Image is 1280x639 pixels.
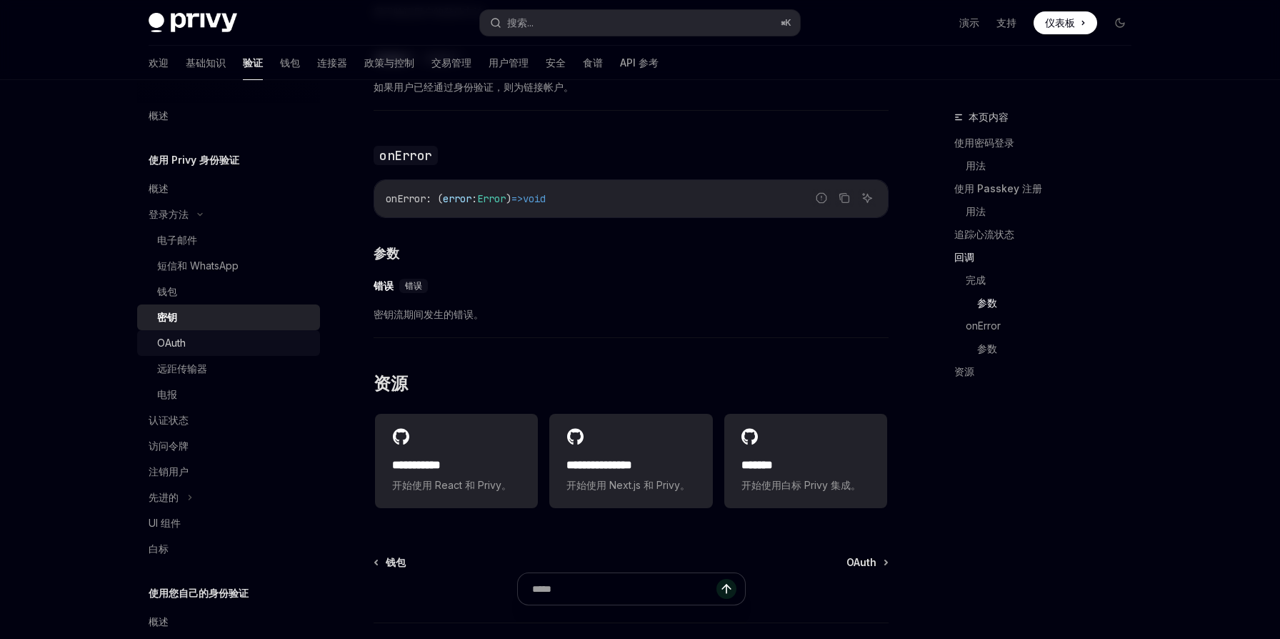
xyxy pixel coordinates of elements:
[977,292,1143,314] a: 参数
[137,227,320,253] a: 电子邮件
[966,314,1143,337] a: onError
[583,56,603,69] font: 食谱
[280,46,300,80] a: 钱包
[954,132,1143,154] a: 使用密码登录
[426,192,443,205] span: : (
[157,234,197,246] font: 电子邮件
[149,465,189,477] font: 注销用户
[477,192,506,205] span: Error
[966,159,986,172] font: 用法
[954,246,1143,269] a: 回调
[186,56,226,69] font: 基础知识
[137,609,320,635] a: 概述
[954,365,974,377] font: 资源
[511,192,523,205] span: =>
[489,46,529,80] a: 用户管理
[443,192,471,205] span: error
[966,200,1143,223] a: 用法
[243,56,263,69] font: 验证
[566,479,690,491] font: 开始使用 Next.js 和 Privy。
[149,56,169,69] font: 欢迎
[966,274,986,286] font: 完成
[149,440,189,452] font: 访问令牌
[149,615,169,628] font: 概述
[157,362,207,375] font: 远距传输器
[392,479,511,491] font: 开始使用 React 和 Privy。
[374,279,394,292] font: 错误
[157,311,177,323] font: 密钥
[149,13,237,33] img: 深色标志
[137,407,320,433] a: 认证状态
[523,192,546,205] span: void
[785,17,791,28] font: K
[364,56,414,69] font: 政策与控制
[137,536,320,562] a: 白标
[583,46,603,80] a: 食谱
[149,109,169,122] font: 概述
[374,81,574,93] font: 如果用户已经通过身份验证，则为链接帐户。
[620,56,659,69] font: API 参考
[186,46,226,80] a: 基础知识
[954,177,1143,200] a: 使用 Passkey 注册
[374,308,484,320] font: 密钥流期间发生的错误。
[149,154,239,166] font: 使用 Privy 身份验证
[374,246,399,261] font: 参数
[959,16,979,29] font: 演示
[431,46,471,80] a: 交易管理
[966,319,1001,332] font: onError
[846,555,887,570] a: OAuth
[954,137,1014,149] font: 使用密码登录
[157,285,177,297] font: 钱包
[137,356,320,382] a: 远距传输器
[375,555,406,570] a: 钱包
[966,205,986,217] font: 用法
[966,154,1143,177] a: 用法
[157,337,186,349] font: OAuth
[157,388,177,400] font: 电报
[280,56,300,69] font: 钱包
[858,189,876,207] button: 询问人工智能
[977,297,997,309] font: 参数
[431,56,471,69] font: 交易管理
[137,433,320,459] a: 访问令牌
[137,253,320,279] a: 短信和 WhatsApp
[149,587,249,599] font: 使用您自己的身份验证
[149,543,169,555] font: 白标
[1045,16,1075,29] font: 仪表板
[969,111,1009,123] font: 本页内容
[149,517,181,529] font: UI 组件
[149,46,169,80] a: 欢迎
[489,56,529,69] font: 用户管理
[137,330,320,356] a: OAuth
[317,56,347,69] font: 连接器
[966,269,1143,292] a: 完成
[386,556,406,568] font: 钱包
[317,46,347,80] a: 连接器
[157,259,239,272] font: 短信和 WhatsApp
[137,103,320,129] a: 概述
[149,491,179,503] font: 先进的
[374,146,438,165] code: onError
[137,304,320,330] a: 密钥
[137,510,320,536] a: UI 组件
[546,46,566,80] a: 安全
[954,228,1014,240] font: 追踪心流状态
[996,16,1016,29] font: 支持
[954,360,1143,383] a: 资源
[846,556,876,568] font: OAuth
[480,10,800,36] button: 搜索...⌘K
[506,192,511,205] span: )
[835,189,854,207] button: 复制代码块中的内容
[977,342,997,355] font: 参数
[620,46,659,80] a: API 参考
[996,16,1016,30] a: 支持
[1034,11,1097,34] a: 仪表板
[386,192,426,205] span: onError
[137,382,320,407] a: 电报
[781,17,785,28] font: ⌘
[977,337,1143,360] a: 参数
[137,459,320,485] a: 注销用户
[1109,11,1131,34] button: 切换暗模式
[149,208,189,220] font: 登录方法
[954,251,974,263] font: 回调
